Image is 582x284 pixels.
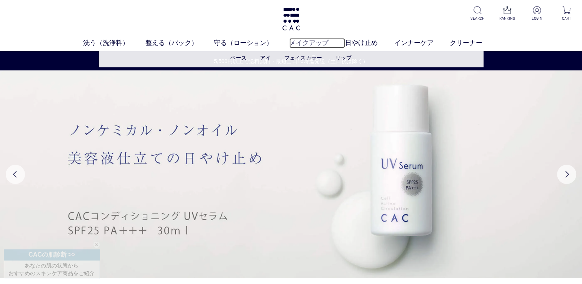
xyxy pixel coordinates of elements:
[83,38,145,48] a: 洗う（洗浄料）
[557,6,576,21] a: CART
[468,6,487,21] a: SEARCH
[214,38,289,48] a: 守る（ローション）
[335,55,352,61] a: リップ
[468,15,487,21] p: SEARCH
[230,55,247,61] a: ベース
[0,57,582,65] a: 5,500円以上で送料無料・最短当日16時迄発送（土日祝は除く）
[527,6,546,21] a: LOGIN
[289,38,345,48] a: メイクアップ
[6,165,25,184] button: Previous
[557,165,576,184] button: Next
[345,38,394,48] a: 日やけ止め
[145,38,214,48] a: 整える（パック）
[394,38,450,48] a: インナーケア
[284,55,322,61] a: フェイスカラー
[557,15,576,21] p: CART
[260,55,271,61] a: アイ
[498,15,517,21] p: RANKING
[281,8,301,30] img: logo
[498,6,517,21] a: RANKING
[527,15,546,21] p: LOGIN
[450,38,499,48] a: クリーナー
